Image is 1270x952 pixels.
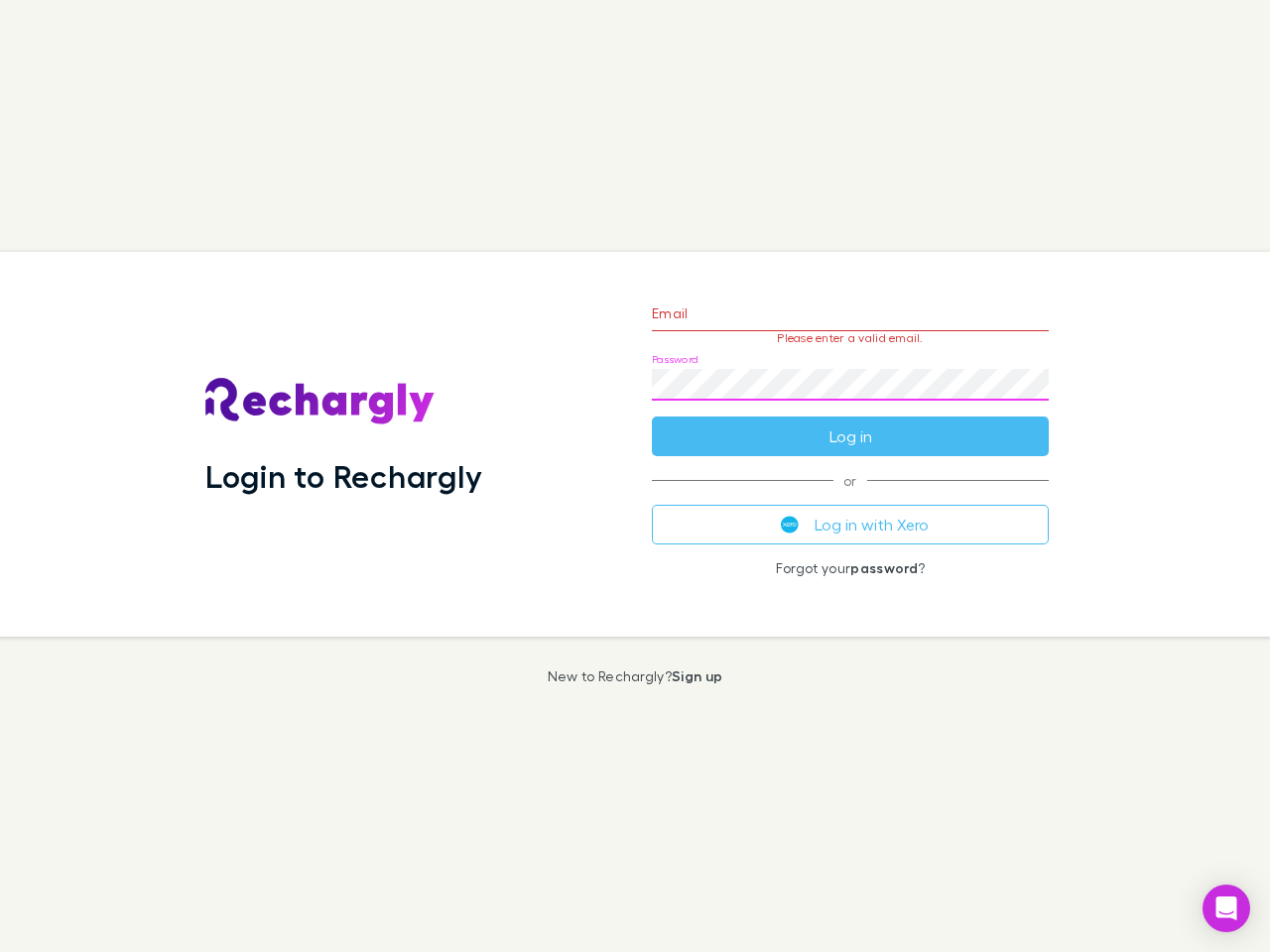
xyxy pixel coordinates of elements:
[205,378,436,425] img: Rechargly's Logo
[781,516,799,534] img: Xero's logo
[652,560,1049,576] p: Forgot your ?
[205,457,482,495] h1: Login to Rechargly
[652,331,1049,345] p: Please enter a valid email.
[652,416,1049,456] button: Log in
[548,668,723,684] p: New to Rechargly?
[652,505,1049,544] button: Log in with Xero
[672,667,722,684] a: Sign up
[1203,885,1250,932] div: Open Intercom Messenger
[850,559,918,576] a: password
[652,480,1049,481] span: or
[652,352,698,367] label: Password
